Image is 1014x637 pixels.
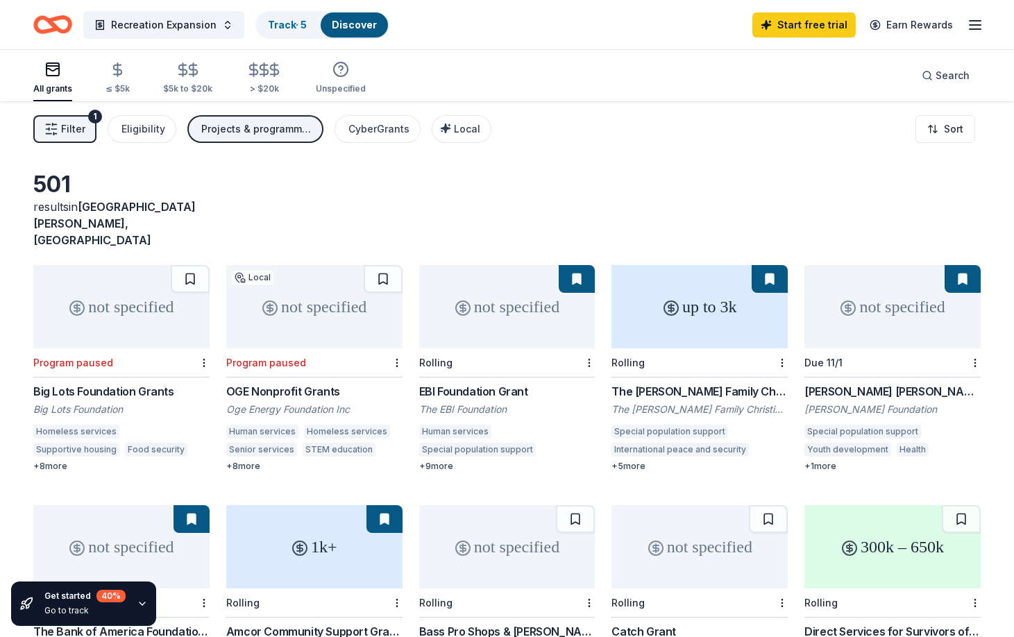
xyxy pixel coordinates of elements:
span: Local [454,123,480,135]
button: Search [911,62,981,90]
div: CyberGrants [348,121,409,137]
a: Track· 5 [268,19,307,31]
div: not specified [33,505,210,588]
button: Track· 5Discover [255,11,389,39]
div: up to 3k [611,265,788,348]
button: Projects & programming, Other [187,115,323,143]
div: not specified [226,265,403,348]
div: The [PERSON_NAME] Family Christian Foundation Grant [611,383,788,400]
a: Start free trial [752,12,856,37]
div: Rolling [226,597,260,609]
button: Recreation Expansion [83,11,244,39]
span: Search [936,67,970,84]
div: Senior services [226,443,297,457]
div: Food security [125,443,187,457]
button: All grants [33,56,72,101]
button: Filter1 [33,115,96,143]
button: Local [432,115,491,143]
div: Special population support [611,425,728,439]
div: Big Lots Foundation [33,402,210,416]
div: Big Lots Foundation Grants [33,383,210,400]
a: not specifiedRollingEBI Foundation GrantThe EBI FoundationHuman servicesSpecial population suppor... [419,265,595,472]
a: Home [33,8,72,41]
div: Homeless services [33,425,119,439]
div: 1 [88,110,102,124]
div: [PERSON_NAME] [PERSON_NAME] [804,383,981,400]
button: Unspecified [316,56,366,101]
button: $5k to $20k [163,56,212,101]
a: Earn Rewards [861,12,961,37]
span: Sort [944,121,963,137]
a: not specifiedProgram pausedBig Lots Foundation GrantsBig Lots FoundationHomeless servicesSupporti... [33,265,210,472]
div: Program paused [33,357,113,368]
div: STEM education [303,443,375,457]
div: Rolling [804,597,838,609]
div: All grants [33,83,72,94]
div: Due 11/1 [804,357,843,368]
div: not specified [804,265,981,348]
div: Rolling [419,597,453,609]
div: + 5 more [611,461,788,472]
div: $5k to $20k [163,83,212,94]
div: Rolling [611,597,645,609]
span: Filter [61,121,85,137]
div: Special population support [804,425,921,439]
div: + 8 more [33,461,210,472]
div: OGE Nonprofit Grants [226,383,403,400]
button: CyberGrants [335,115,421,143]
div: Health [897,443,929,457]
div: Local [232,271,273,284]
div: results [33,198,210,248]
div: Unspecified [316,83,366,94]
div: International peace and security [611,443,749,457]
div: 501 [33,171,210,198]
button: ≤ $5k [105,56,130,101]
div: Eligibility [121,121,165,137]
div: Human services [226,425,298,439]
div: Homeless services [304,425,390,439]
div: [PERSON_NAME] Foundation [804,402,981,416]
div: + 9 more [419,461,595,472]
span: Recreation Expansion [111,17,217,33]
div: 40 % [96,590,126,602]
a: not specifiedDue 11/1[PERSON_NAME] [PERSON_NAME][PERSON_NAME] FoundationSpecial population suppor... [804,265,981,472]
div: not specified [33,265,210,348]
span: [GEOGRAPHIC_DATA][PERSON_NAME], [GEOGRAPHIC_DATA] [33,200,196,247]
div: 300k – 650k [804,505,981,588]
div: Rolling [419,357,453,368]
div: Supportive housing [33,443,119,457]
span: in [33,200,196,247]
div: Human services [419,425,491,439]
div: Rolling [611,357,645,368]
div: EBI Foundation Grant [419,383,595,400]
div: + 1 more [804,461,981,472]
div: > $20k [246,83,282,94]
a: Discover [332,19,377,31]
div: not specified [611,505,788,588]
div: Get started [44,590,126,602]
div: The [PERSON_NAME] Family Christian Foundation, Inc. [611,402,788,416]
div: Go to track [44,605,126,616]
a: not specifiedLocalProgram pausedOGE Nonprofit GrantsOge Energy Foundation IncHuman servicesHomele... [226,265,403,472]
button: Sort [915,115,975,143]
div: Youth development [804,443,891,457]
div: Oge Energy Foundation Inc [226,402,403,416]
button: > $20k [246,56,282,101]
div: The EBI Foundation [419,402,595,416]
div: 1k+ [226,505,403,588]
a: up to 3kRollingThe [PERSON_NAME] Family Christian Foundation GrantThe [PERSON_NAME] Family Christ... [611,265,788,472]
div: not specified [419,265,595,348]
div: Special population support [419,443,536,457]
div: Projects & programming, Other [201,121,312,137]
div: not specified [419,505,595,588]
div: ≤ $5k [105,83,130,94]
div: + 8 more [226,461,403,472]
div: Program paused [226,357,306,368]
button: Eligibility [108,115,176,143]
